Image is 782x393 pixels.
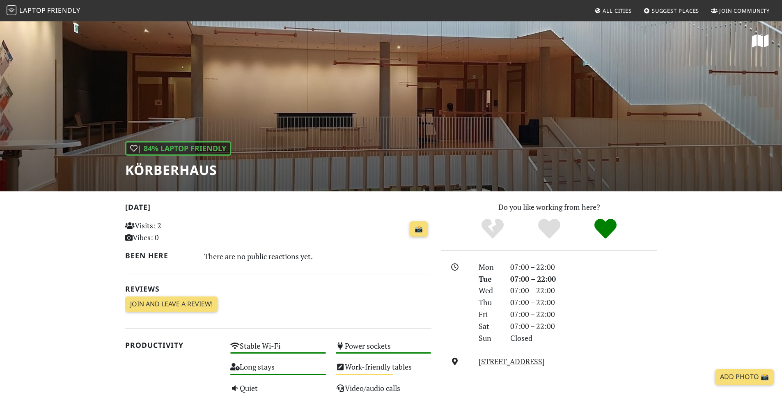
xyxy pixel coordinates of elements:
div: There are no public reactions yet. [204,250,431,263]
div: 07:00 – 22:00 [505,296,662,308]
a: Suggest Places [640,3,703,18]
div: 07:00 – 22:00 [505,320,662,332]
a: 📸 [410,221,428,237]
div: Wed [474,285,505,296]
p: Visits: 2 Vibes: 0 [125,220,221,244]
img: LaptopFriendly [7,5,16,15]
a: Add Photo 📸 [715,369,774,385]
div: 07:00 – 22:00 [505,308,662,320]
div: No [464,218,521,240]
div: 07:00 – 22:00 [505,261,662,273]
span: Friendly [47,6,80,15]
div: Closed [505,332,662,344]
h2: Reviews [125,285,431,293]
div: 07:00 – 22:00 [505,273,662,285]
a: LaptopFriendly LaptopFriendly [7,4,80,18]
h1: KörberHaus [125,162,231,178]
span: Laptop [19,6,46,15]
h2: [DATE] [125,203,431,215]
div: Yes [521,218,578,240]
div: Mon [474,261,505,273]
a: All Cities [591,3,635,18]
div: Definitely! [577,218,634,240]
span: All Cities [603,7,632,14]
span: Join Community [719,7,770,14]
div: Power sockets [331,339,436,360]
div: Sun [474,332,505,344]
div: 07:00 – 22:00 [505,285,662,296]
span: Suggest Places [652,7,699,14]
div: Fri [474,308,505,320]
div: Stable Wi-Fi [225,339,331,360]
p: Do you like working from here? [441,201,657,213]
a: [STREET_ADDRESS] [479,356,545,366]
div: Tue [474,273,505,285]
a: Join and leave a review! [125,296,218,312]
h2: Been here [125,251,195,260]
div: Long stays [225,360,331,381]
a: Join Community [708,3,773,18]
h2: Productivity [125,341,221,349]
div: | 84% Laptop Friendly [125,141,231,156]
div: Work-friendly tables [331,360,436,381]
div: Sat [474,320,505,332]
div: Thu [474,296,505,308]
